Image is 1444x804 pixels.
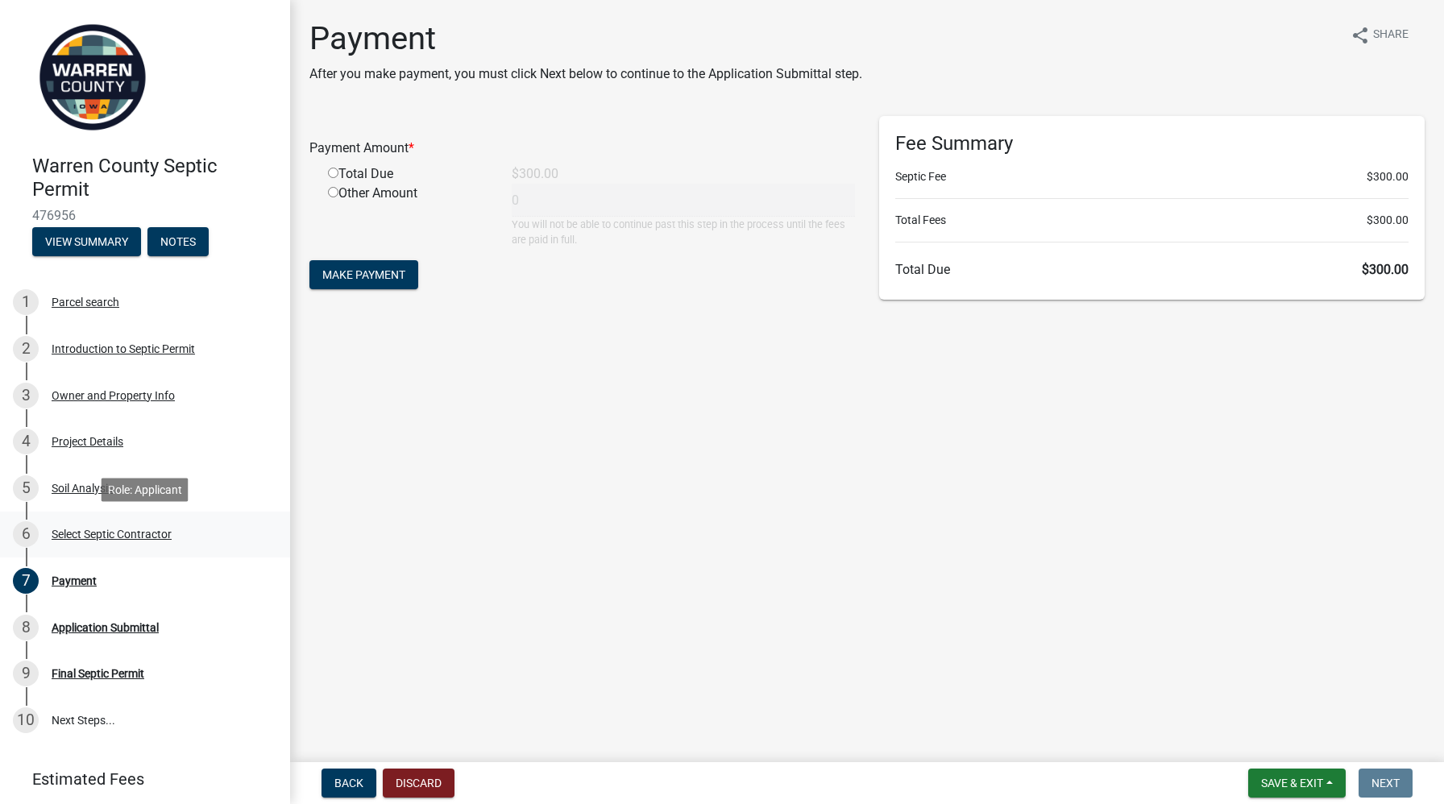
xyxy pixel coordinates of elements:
[13,707,39,733] div: 10
[52,390,175,401] div: Owner and Property Info
[52,343,195,354] div: Introduction to Septic Permit
[52,483,114,494] div: Soil Analysis
[1261,777,1323,789] span: Save & Exit
[309,260,418,289] button: Make Payment
[895,212,1409,229] li: Total Fees
[895,262,1409,277] h6: Total Due
[309,19,862,58] h1: Payment
[1373,26,1409,45] span: Share
[1359,769,1413,798] button: Next
[322,268,405,281] span: Make Payment
[297,139,867,158] div: Payment Amount
[334,777,363,789] span: Back
[13,661,39,686] div: 9
[895,132,1409,155] h6: Fee Summary
[316,184,500,247] div: Other Amount
[13,521,39,547] div: 6
[32,236,141,249] wm-modal-confirm: Summary
[52,575,97,586] div: Payment
[895,168,1409,185] li: Septic Fee
[52,436,123,447] div: Project Details
[13,336,39,362] div: 2
[316,164,500,184] div: Total Due
[32,208,258,223] span: 476956
[13,429,39,454] div: 4
[147,236,209,249] wm-modal-confirm: Notes
[52,528,172,540] div: Select Septic Contractor
[13,615,39,640] div: 8
[1248,769,1346,798] button: Save & Exit
[309,64,862,84] p: After you make payment, you must click Next below to continue to the Application Submittal step.
[32,155,277,201] h4: Warren County Septic Permit
[52,622,159,633] div: Application Submittal
[32,227,141,256] button: View Summary
[383,769,454,798] button: Discard
[52,296,119,308] div: Parcel search
[102,478,189,501] div: Role: Applicant
[52,668,144,679] div: Final Septic Permit
[1367,212,1409,229] span: $300.00
[1351,26,1370,45] i: share
[13,289,39,315] div: 1
[1371,777,1400,789] span: Next
[1338,19,1421,51] button: shareShare
[147,227,209,256] button: Notes
[1362,262,1409,277] span: $300.00
[13,568,39,594] div: 7
[322,769,376,798] button: Back
[32,17,153,138] img: Warren County, Iowa
[13,383,39,408] div: 3
[13,763,264,795] a: Estimated Fees
[1367,168,1409,185] span: $300.00
[13,475,39,501] div: 5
